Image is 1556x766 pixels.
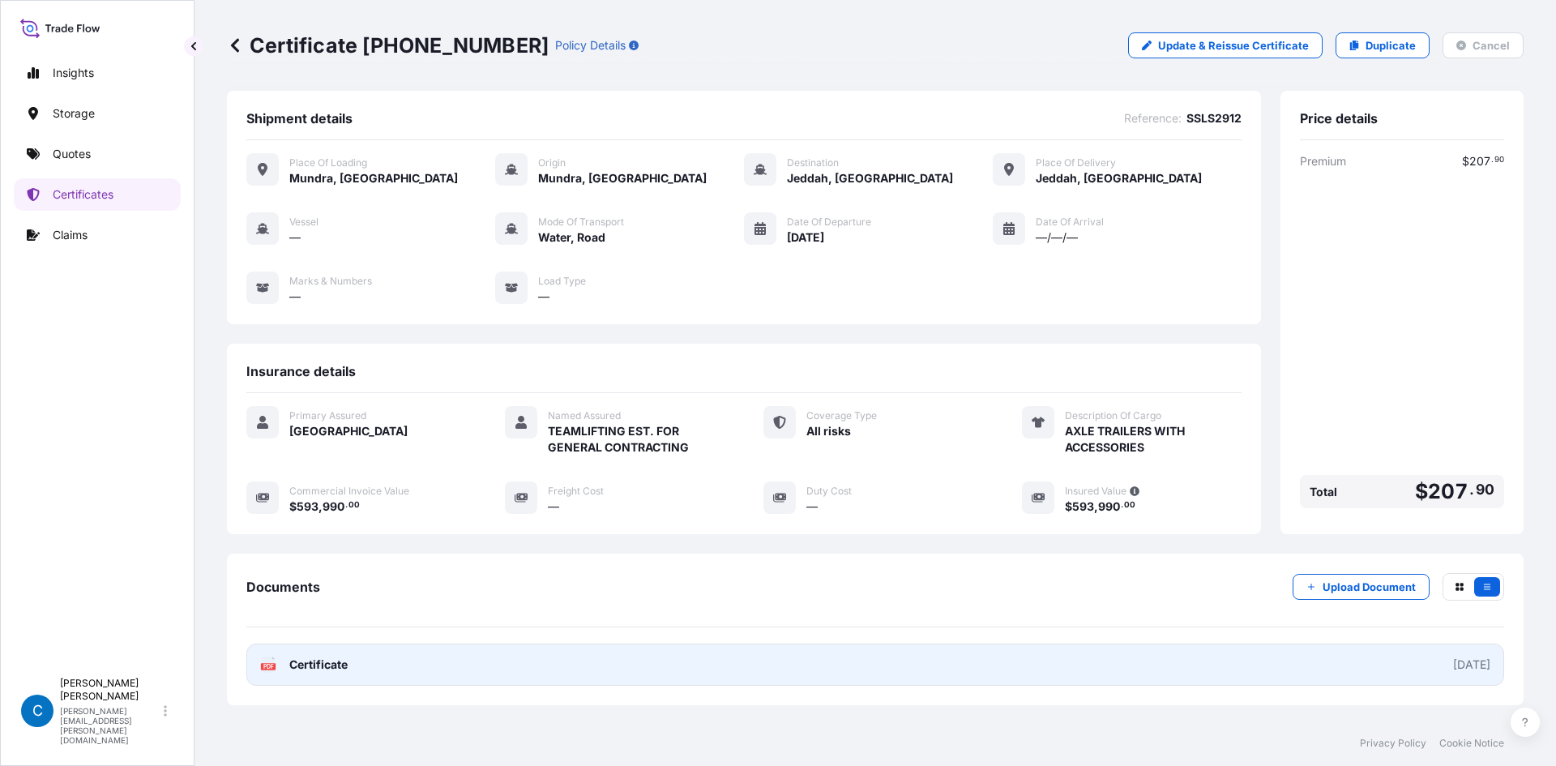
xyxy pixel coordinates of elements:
[787,216,871,229] span: Date of Departure
[1310,484,1337,500] span: Total
[53,186,113,203] p: Certificates
[246,644,1504,686] a: PDFCertificate[DATE]
[1462,156,1469,167] span: $
[1065,485,1126,498] span: Insured Value
[246,579,320,595] span: Documents
[289,229,301,246] span: —
[1491,157,1494,163] span: .
[1360,737,1426,750] a: Privacy Policy
[289,170,458,186] span: Mundra, [GEOGRAPHIC_DATA]
[14,97,181,130] a: Storage
[53,146,91,162] p: Quotes
[538,156,566,169] span: Origin
[318,501,323,512] span: ,
[289,216,318,229] span: Vessel
[323,501,344,512] span: 990
[806,423,851,439] span: All risks
[14,178,181,211] a: Certificates
[1036,156,1116,169] span: Place of Delivery
[1473,37,1510,53] p: Cancel
[289,423,408,439] span: [GEOGRAPHIC_DATA]
[246,110,353,126] span: Shipment details
[787,156,839,169] span: Destination
[1443,32,1524,58] button: Cancel
[555,37,626,53] p: Policy Details
[1476,485,1494,494] span: 90
[1469,485,1474,494] span: .
[787,229,824,246] span: [DATE]
[548,423,725,456] span: TEAMLIFTING EST. FOR GENERAL CONTRACTING
[1453,657,1490,673] div: [DATE]
[538,275,586,288] span: Load Type
[53,65,94,81] p: Insights
[1036,229,1078,246] span: —/—/—
[289,289,301,305] span: —
[1065,409,1161,422] span: Description Of Cargo
[548,409,621,422] span: Named Assured
[538,289,549,305] span: —
[289,409,366,422] span: Primary Assured
[53,227,88,243] p: Claims
[1072,501,1094,512] span: 593
[297,501,318,512] span: 593
[538,216,624,229] span: Mode of Transport
[227,32,549,58] p: Certificate [PHONE_NUMBER]
[289,156,367,169] span: Place of Loading
[548,485,604,498] span: Freight Cost
[345,503,348,508] span: .
[289,657,348,673] span: Certificate
[1293,574,1430,600] button: Upload Document
[1036,170,1202,186] span: Jeddah, [GEOGRAPHIC_DATA]
[246,363,356,379] span: Insurance details
[14,219,181,251] a: Claims
[1158,37,1309,53] p: Update & Reissue Certificate
[1300,110,1378,126] span: Price details
[1065,423,1242,456] span: AXLE TRAILERS WITH ACCESSORIES
[787,170,953,186] span: Jeddah, [GEOGRAPHIC_DATA]
[1323,579,1416,595] p: Upload Document
[1036,216,1104,229] span: Date of Arrival
[538,229,605,246] span: Water, Road
[348,503,360,508] span: 00
[1439,737,1504,750] a: Cookie Notice
[1124,110,1182,126] span: Reference :
[53,105,95,122] p: Storage
[289,275,372,288] span: Marks & Numbers
[1469,156,1490,167] span: 207
[1186,110,1242,126] span: SSLS2912
[263,664,274,670] text: PDF
[14,57,181,89] a: Insights
[289,485,409,498] span: Commercial Invoice Value
[806,485,852,498] span: Duty Cost
[1098,501,1120,512] span: 990
[1128,32,1323,58] a: Update & Reissue Certificate
[538,170,707,186] span: Mundra, [GEOGRAPHIC_DATA]
[806,409,877,422] span: Coverage Type
[1094,501,1098,512] span: ,
[1336,32,1430,58] a: Duplicate
[1121,503,1123,508] span: .
[1300,153,1346,169] span: Premium
[1415,481,1428,502] span: $
[289,501,297,512] span: $
[1428,481,1468,502] span: 207
[1065,501,1072,512] span: $
[1494,157,1504,163] span: 90
[1124,503,1135,508] span: 00
[1366,37,1416,53] p: Duplicate
[806,499,818,515] span: —
[32,703,43,719] span: C
[60,706,160,745] p: [PERSON_NAME][EMAIL_ADDRESS][PERSON_NAME][DOMAIN_NAME]
[548,499,559,515] span: —
[14,138,181,170] a: Quotes
[60,677,160,703] p: [PERSON_NAME] [PERSON_NAME]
